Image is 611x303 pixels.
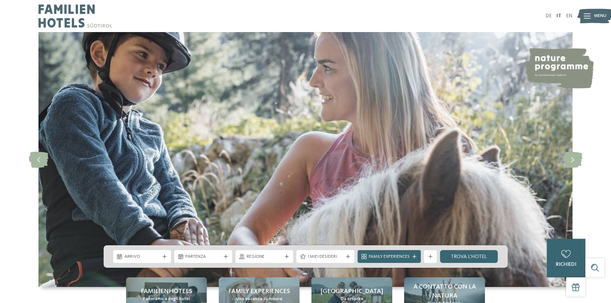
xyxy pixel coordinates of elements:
[556,13,561,19] a: IT
[341,296,363,302] span: Da scoprire
[566,13,573,19] a: EN
[228,287,290,296] span: Family experiences
[143,296,190,302] span: Panoramica degli hotel
[556,262,576,267] span: richiedi
[440,250,498,263] a: trova l’hotel
[247,254,282,260] span: Regione
[594,13,607,19] span: Menu
[141,287,192,296] span: Familienhotels
[38,32,573,287] img: Family hotel Alto Adige: the happy family places!
[411,282,479,300] span: A contatto con la natura
[523,48,594,88] img: nature programme by Familienhotels Südtirol
[308,254,343,260] span: I miei desideri
[546,13,552,19] a: DE
[547,239,585,277] a: richiedi
[236,296,282,302] span: Una vacanza su misura
[321,287,383,296] span: [GEOGRAPHIC_DATA]
[185,254,221,260] span: Partenza
[369,254,410,260] span: Family Experiences
[124,254,160,260] span: Arrivo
